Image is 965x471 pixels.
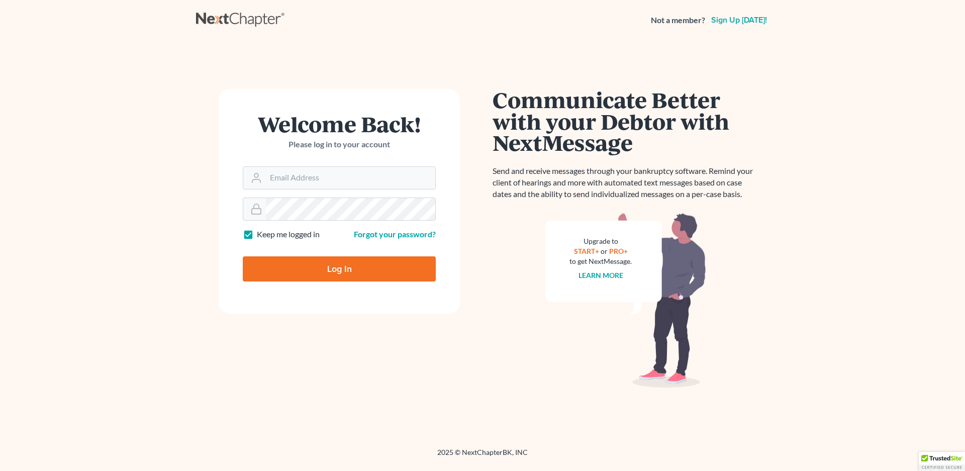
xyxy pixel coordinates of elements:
a: Learn more [578,271,623,279]
input: Log In [243,256,436,281]
input: Email Address [266,167,435,189]
h1: Welcome Back! [243,113,436,135]
img: nextmessage_bg-59042aed3d76b12b5cd301f8e5b87938c9018125f34e5fa2b7a6b67550977c72.svg [545,212,706,388]
strong: Not a member? [651,15,705,26]
div: TrustedSite Certified [919,452,965,471]
h1: Communicate Better with your Debtor with NextMessage [493,89,759,153]
a: Sign up [DATE]! [709,16,769,24]
div: Upgrade to [569,236,632,246]
a: PRO+ [609,247,628,255]
a: Forgot your password? [354,229,436,239]
p: Please log in to your account [243,139,436,150]
p: Send and receive messages through your bankruptcy software. Remind your client of hearings and mo... [493,165,759,200]
a: START+ [574,247,599,255]
div: 2025 © NextChapterBK, INC [196,447,769,465]
span: or [601,247,608,255]
label: Keep me logged in [257,229,320,240]
div: to get NextMessage. [569,256,632,266]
